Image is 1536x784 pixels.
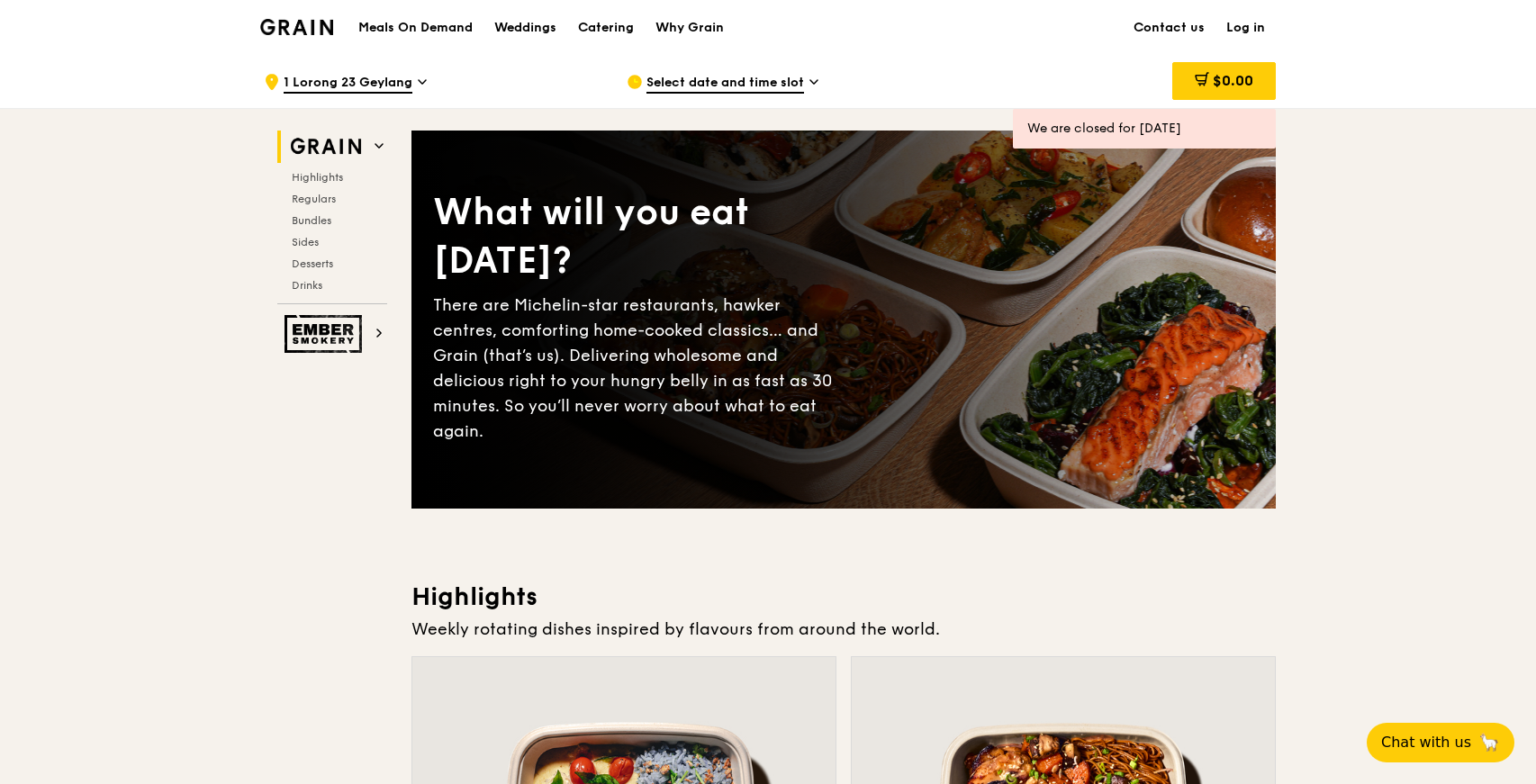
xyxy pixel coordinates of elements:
a: Contact us [1123,1,1215,55]
img: Ember Smokery web logo [285,315,367,353]
img: Grain web logo [285,131,367,163]
div: There are Michelin-star restaurants, hawker centres, comforting home-cooked classics… and Grain (... [433,293,844,444]
span: 🦙 [1478,732,1500,753]
a: Weddings [483,1,567,55]
div: What will you eat [DATE]? [433,188,844,285]
span: Desserts [292,257,333,270]
div: Why Grain [655,1,724,55]
span: Regulars [292,193,336,205]
span: Sides [292,236,319,248]
a: Log in [1215,1,1276,55]
div: Weddings [494,1,556,55]
div: Weekly rotating dishes inspired by flavours from around the world. [411,617,1276,642]
span: $0.00 [1213,72,1253,89]
a: Why Grain [645,1,735,55]
h3: Highlights [411,581,1276,613]
span: 1 Lorong 23 Geylang [284,74,412,94]
span: Drinks [292,279,322,292]
span: Chat with us [1381,732,1471,753]
h1: Meals On Demand [358,19,473,37]
span: Highlights [292,171,343,184]
img: Grain [260,19,333,35]
div: Catering [578,1,634,55]
span: Bundles [292,214,331,227]
a: Catering [567,1,645,55]
span: Select date and time slot [646,74,804,94]
div: We are closed for [DATE] [1027,120,1261,138]
button: Chat with us🦙 [1367,723,1514,762]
